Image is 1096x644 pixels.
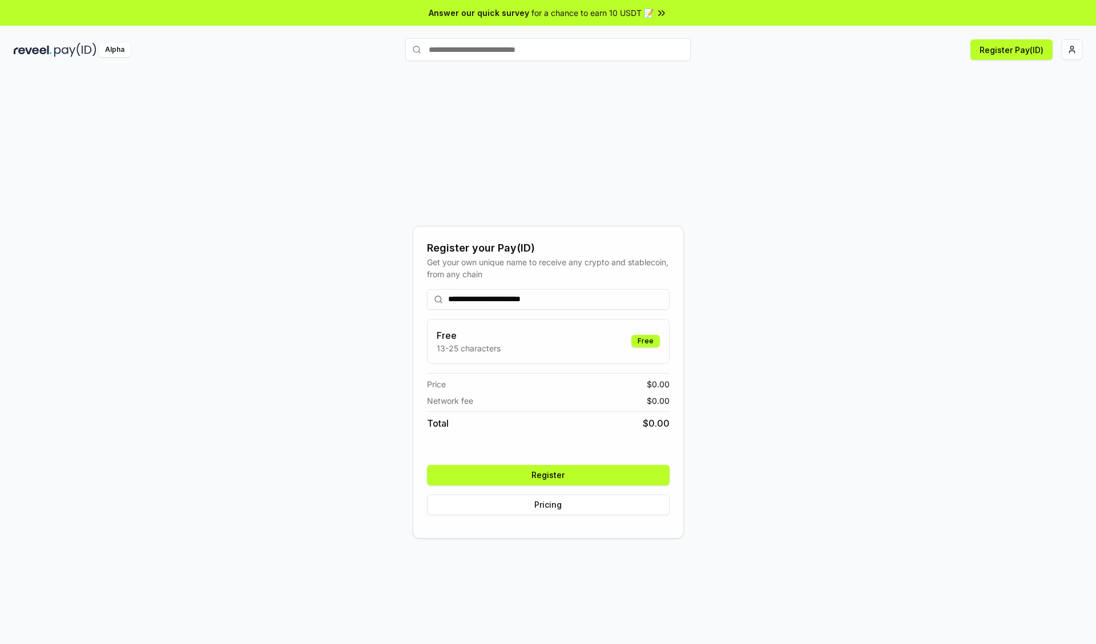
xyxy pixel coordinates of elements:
[437,329,501,342] h3: Free
[99,43,131,57] div: Alpha
[427,416,449,430] span: Total
[970,39,1053,60] button: Register Pay(ID)
[427,240,670,256] div: Register your Pay(ID)
[427,495,670,515] button: Pricing
[54,43,96,57] img: pay_id
[643,416,670,430] span: $ 0.00
[429,7,529,19] span: Answer our quick survey
[631,335,660,347] div: Free
[531,7,654,19] span: for a chance to earn 10 USDT 📝
[427,395,473,407] span: Network fee
[437,342,501,354] p: 13-25 characters
[427,378,446,390] span: Price
[427,465,670,485] button: Register
[14,43,52,57] img: reveel_dark
[647,378,670,390] span: $ 0.00
[647,395,670,407] span: $ 0.00
[427,256,670,280] div: Get your own unique name to receive any crypto and stablecoin, from any chain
